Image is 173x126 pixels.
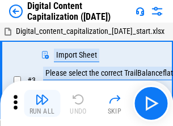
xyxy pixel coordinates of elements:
div: Digital Content Capitalization ([DATE]) [27,1,131,22]
button: Run All [24,90,60,117]
div: Import Sheet [54,49,99,62]
img: Skip [108,93,121,106]
img: Main button [142,94,160,112]
div: Skip [108,108,122,115]
img: Run All [35,93,49,106]
span: # 3 [27,76,36,85]
div: Run All [29,108,55,115]
img: Back [9,5,23,18]
img: Settings menu [150,5,164,18]
button: Skip [96,90,133,117]
span: Digital_content_capitalization_[DATE]_start.xlsx [16,27,164,36]
img: Support [136,7,145,16]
